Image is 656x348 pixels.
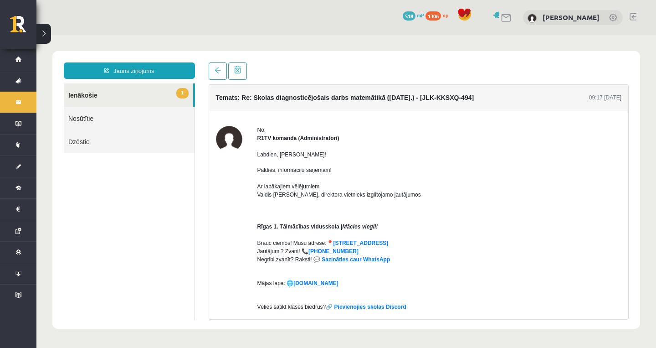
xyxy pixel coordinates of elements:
[221,260,585,276] p: Vēlies satikt klases biedrus?
[425,11,453,19] a: 1306 xp
[297,205,352,211] a: [STREET_ADDRESS]
[442,11,448,19] span: xp
[10,16,36,39] a: Rīgas 1. Tālmācības vidusskola
[425,11,441,21] span: 1306
[290,205,297,211] strong: 📍
[306,188,341,195] strong: Mācies viegli!
[403,11,415,21] span: 518
[528,14,537,23] img: Gustavs Lapsa
[140,53,152,63] span: 1
[27,72,158,95] a: Nosūtītie
[27,48,157,72] a: 1Ienākošie
[179,91,206,117] img: R1TV komanda
[179,59,438,66] h4: Temats: Re: Skolas diagnosticējošais darbs matemātikā ([DATE].) - [JLK-KKSXQ-494]
[272,213,322,219] a: [PHONE_NUMBER]
[257,245,302,251] a: [DOMAIN_NAME]
[221,100,303,106] strong: R1TV komanda (Administratori)
[27,27,159,44] a: Jauns ziņojums
[543,13,600,22] a: [PERSON_NAME]
[277,221,354,228] a: 💬 Sazināties caur WhatsApp
[221,115,585,124] p: Labdien, [PERSON_NAME]!
[221,91,585,99] div: No:
[289,269,369,275] a: 🔗 Pievienojies skolas Discord
[403,11,424,19] a: 518 mP
[221,179,585,229] p: Brauc ciemos! Mūsu adrese: Jautājumi? Zvani! 📞 Negribi zvanīt? Raksti!
[27,95,158,118] a: Dzēstie
[553,58,585,67] div: 09:17 [DATE]
[221,236,585,252] p: Mājas lapa: 🌐
[221,188,306,195] strong: Rīgas 1. Tālmācības vidusskola |
[221,131,585,172] p: Paldies, informāciju saņēmām! Ar labākajiem vēlējumiem Valdis [PERSON_NAME], direktora vietnieks ...
[417,11,424,19] span: mP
